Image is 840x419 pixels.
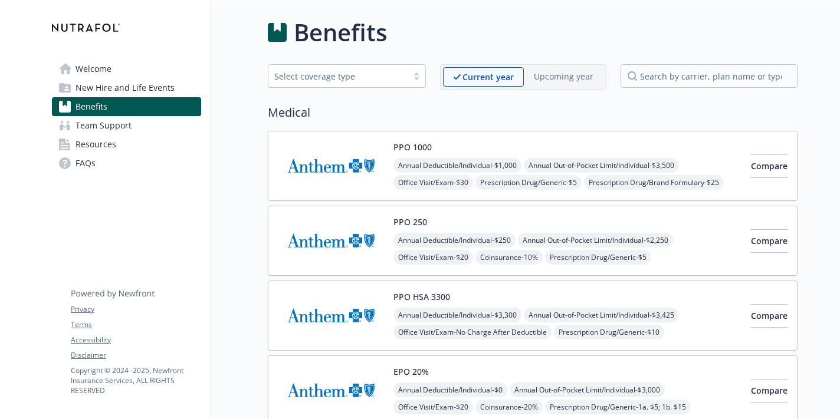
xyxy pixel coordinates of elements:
span: Benefits [76,97,107,116]
button: PPO HSA 3300 [393,291,450,303]
span: Compare [751,385,787,396]
a: Team Support [52,116,201,135]
button: Compare [751,229,787,253]
span: Annual Deductible/Individual - $0 [393,382,507,397]
h2: Medical [268,104,798,121]
span: Office Visit/Exam - $30 [393,175,473,190]
span: Welcome [76,60,111,78]
a: Welcome [52,60,201,78]
span: Annual Out-of-Pocket Limit/Individual - $3,500 [524,158,679,173]
img: Anthem Blue Cross carrier logo [278,216,384,266]
a: Terms [71,319,201,330]
span: Compare [751,160,787,171]
img: Anthem Blue Cross carrier logo [278,141,384,191]
span: Office Visit/Exam - $20 [393,250,473,265]
a: Privacy [71,304,201,315]
span: Annual Out-of-Pocket Limit/Individual - $3,000 [510,382,665,397]
span: Prescription Drug/Generic - $5 [545,250,651,265]
button: Compare [751,304,787,328]
span: Prescription Drug/Generic - $10 [554,325,664,339]
button: Compare [751,154,787,178]
a: FAQs [52,154,201,173]
span: Annual Deductible/Individual - $250 [393,233,516,248]
button: Compare [751,379,787,402]
span: Prescription Drug/Brand Formulary - $25 [584,175,724,190]
button: EPO 20% [393,365,429,378]
p: Upcoming year [534,70,593,83]
div: Select coverage type [274,70,402,83]
img: Anthem Blue Cross carrier logo [278,291,384,341]
span: Team Support [76,116,132,135]
a: Accessibility [71,335,201,345]
span: Upcoming year [524,67,603,87]
span: Office Visit/Exam - $20 [393,400,473,414]
button: PPO 1000 [393,141,432,153]
a: Benefits [52,97,201,116]
h1: Benefits [294,15,387,50]
a: Resources [52,135,201,154]
span: Coinsurance - 10% [475,250,543,265]
span: Resources [76,135,116,154]
span: Annual Out-of-Pocket Limit/Individual - $2,250 [518,233,673,248]
img: Anthem Blue Cross carrier logo [278,365,384,415]
span: FAQs [76,154,96,173]
a: New Hire and Life Events [52,78,201,97]
a: Disclaimer [71,350,201,361]
span: Prescription Drug/Generic - $5 [475,175,582,190]
p: Current year [462,71,514,83]
span: Compare [751,235,787,246]
button: PPO 250 [393,216,427,228]
span: Prescription Drug/Generic - 1a. $5; 1b. $15 [545,400,691,414]
span: Compare [751,310,787,321]
span: Annual Out-of-Pocket Limit/Individual - $3,425 [524,308,679,322]
span: Office Visit/Exam - No Charge After Deductible [393,325,552,339]
span: Coinsurance - 20% [475,400,543,414]
span: Annual Deductible/Individual - $1,000 [393,158,521,173]
span: Annual Deductible/Individual - $3,300 [393,308,521,322]
p: Copyright © 2024 - 2025 , Newfront Insurance Services, ALL RIGHTS RESERVED [71,365,201,395]
span: New Hire and Life Events [76,78,175,97]
input: search by carrier, plan name or type [621,64,798,88]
